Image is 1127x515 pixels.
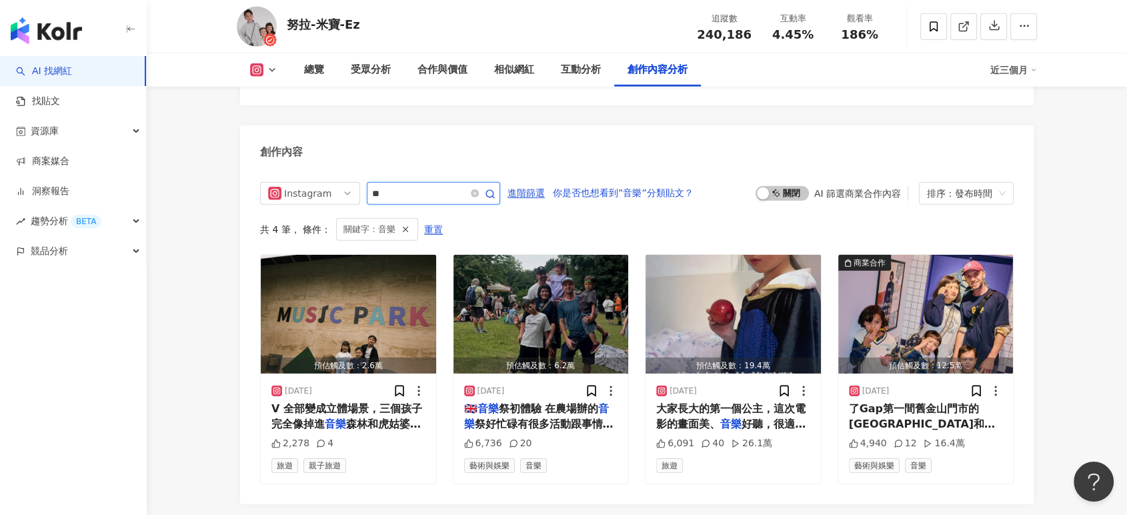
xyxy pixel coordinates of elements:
div: 創作內容 [260,145,303,159]
span: rise [16,217,25,226]
a: 商案媒合 [16,155,69,168]
span: 進階篩選 [507,183,545,204]
div: 20 [509,437,532,450]
span: 240,186 [697,27,752,41]
div: 合作與價值 [417,62,467,78]
img: logo [11,17,82,44]
div: 商業合作 [854,256,886,270]
div: [DATE] [670,386,697,397]
div: 相似網紅 [494,62,534,78]
button: 進階篩選 [507,182,545,203]
button: 預估觸及數：19.4萬 [646,255,821,374]
button: 預估觸及數：6.2萬 [453,255,629,374]
span: V 全部變成立體場景，三個孩子完全像掉進 [271,402,422,430]
div: 互動分析 [561,62,601,78]
span: 186% [841,28,878,41]
span: 了Gap第一間舊金山門市的[GEOGRAPHIC_DATA]和[GEOGRAPHIC_DATA] [849,402,995,445]
mark: 音樂 [464,402,610,430]
div: 6,091 [656,437,694,450]
span: 🇬🇧 [464,402,477,415]
button: 你是否也想看到”音樂”分類貼文？ [552,182,694,203]
button: 預估觸及數：2.6萬 [261,255,436,374]
div: 受眾分析 [351,62,391,78]
span: 趨勢分析 [31,206,101,236]
div: 40 [701,437,724,450]
mark: 音樂 [720,418,742,430]
img: post-image [261,255,436,374]
div: 16.4萬 [923,437,964,450]
div: 預估觸及數：19.4萬 [646,358,821,374]
span: close-circle [471,189,479,197]
span: 祭好忙碌有很多活動跟事情可以做 邊聽 [464,418,614,445]
div: 觀看率 [834,12,885,25]
span: 森林和虎姑婆的世界裡！ 我們覺得很特 [271,418,421,445]
span: 4.45% [772,28,814,41]
div: 互動率 [768,12,818,25]
div: 12 [894,437,917,450]
div: 努拉-米寶-Ez [287,16,360,33]
div: 預估觸及數：2.6萬 [261,358,436,374]
div: 2,278 [271,437,309,450]
span: 資源庫 [31,116,59,146]
div: 追蹤數 [697,12,752,25]
button: 重置 [423,219,443,240]
span: 親子旅遊 [303,458,346,473]
img: post-image [453,255,629,374]
span: 旅遊 [271,458,298,473]
img: KOL Avatar [237,7,277,47]
button: 商業合作預估觸及數：12.5萬 [838,255,1014,374]
div: [DATE] [477,386,505,397]
span: 大家長大的第一個公主，這次電影的畫面美、 [656,402,806,430]
span: close-circle [471,187,479,200]
div: 共 4 筆 ， 條件： [260,218,1014,241]
div: 排序：發布時間 [927,183,994,204]
div: AI 篩選商業合作內容 [814,188,901,199]
span: 你是否也想看到”音樂”分類貼文？ [553,183,694,204]
div: BETA [71,215,101,228]
div: [DATE] [285,386,312,397]
span: 藝術與娛樂 [464,458,515,473]
div: 創作內容分析 [628,62,688,78]
img: post-image [838,255,1014,374]
div: 26.1萬 [731,437,772,450]
span: 關鍵字：音樂 [343,222,395,237]
span: 藝術與娛樂 [849,458,900,473]
a: 洞察報告 [16,185,69,198]
span: 重置 [424,219,443,241]
div: 6,736 [464,437,502,450]
div: 預估觸及數：6.2萬 [453,358,629,374]
a: 找貼文 [16,95,60,108]
img: post-image [646,255,821,374]
mark: 音樂 [325,418,346,430]
div: 預估觸及數：12.5萬 [838,358,1014,374]
span: 音樂 [520,458,547,473]
div: 4 [316,437,333,450]
span: 競品分析 [31,236,68,266]
span: 音樂 [905,458,932,473]
div: 近三個月 [990,59,1037,81]
span: 祭初體驗 在農場辦的 [499,402,599,415]
a: searchAI 找網紅 [16,65,72,78]
div: 4,940 [849,437,887,450]
div: 總覽 [304,62,324,78]
div: Instagram [284,183,327,204]
mark: 音樂 [477,402,499,415]
span: 旅遊 [656,458,683,473]
iframe: Help Scout Beacon - Open [1074,462,1114,502]
div: [DATE] [862,386,890,397]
